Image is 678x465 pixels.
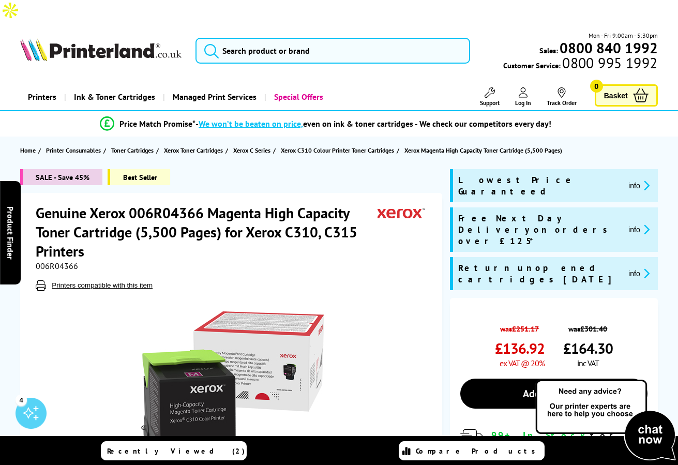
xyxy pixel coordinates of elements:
span: Xerox C310 Colour Printer Toner Cartridges [281,145,394,156]
span: £136.92 [495,339,545,358]
span: Basket [604,88,628,102]
a: Log In [515,87,531,107]
a: Xerox C310 Colour Printer Toner Cartridges [281,145,397,156]
span: was [563,319,613,334]
span: Xerox Toner Cartridges [164,145,223,156]
span: Toner Cartridges [111,145,154,156]
span: ex VAT @ 20% [500,358,545,368]
a: Printerland Logo [20,38,183,63]
span: Printer Consumables [46,145,101,156]
span: Log In [515,99,531,107]
img: Xerox [378,203,425,222]
span: Xerox Magenta High Capacity Toner Cartridge (5,500 Pages) [404,145,562,156]
a: Support [480,87,500,107]
h1: Genuine Xerox 006R04366 Magenta High Capacity Toner Cartridge (5,500 Pages) for Xerox C310, C315 ... [36,203,378,261]
button: Printers compatible with this item [49,281,156,290]
span: We won’t be beaten on price, [199,118,303,129]
a: Managed Print Services [163,84,264,110]
a: Xerox C Series [233,145,273,156]
span: 006R04366 [36,261,78,271]
span: 0800 995 1992 [561,58,657,68]
span: Home [20,145,36,156]
button: promo-description [625,267,653,279]
div: for FREE Next Day Delivery [491,429,647,465]
span: inc VAT [577,358,599,368]
a: Track Order [547,87,577,107]
a: Recently Viewed (2) [101,441,247,460]
a: Printers [20,84,64,110]
span: Compare Products [416,446,541,456]
strike: £301.40 [580,324,607,334]
span: 99+ In Stock [491,429,590,441]
span: Ink & Toner Cartridges [74,84,155,110]
div: 4 [16,394,27,406]
a: Basket 0 [595,84,658,107]
a: 0800 840 1992 [558,43,658,53]
span: Recently Viewed (2) [107,446,245,456]
a: Add to Basket [460,379,647,409]
a: Toner Cartridges [111,145,156,156]
a: Compare Products [399,441,545,460]
button: promo-description [625,223,653,235]
img: Printerland Logo [20,38,182,61]
a: Ink & Toner Cartridges [64,84,163,110]
a: Special Offers [264,84,331,110]
a: Xerox Magenta High Capacity Toner Cartridge (5,500 Pages) [404,145,565,156]
input: Search product or brand [195,38,470,64]
span: SALE - Save 45% [20,169,102,185]
span: Xerox C Series [233,145,270,156]
a: Printer Consumables [46,145,103,156]
strike: £251.17 [512,324,539,334]
img: Open Live Chat window [533,378,678,463]
span: Best Seller [108,169,170,185]
span: Lowest Price Guaranteed [458,174,620,197]
a: Home [20,145,38,156]
li: modal_Promise [5,115,646,133]
button: promo-description [625,179,653,191]
b: 0800 840 1992 [560,38,658,57]
span: Sales: [539,46,558,55]
a: Xerox Toner Cartridges [164,145,225,156]
span: Customer Service: [503,58,657,70]
span: Return unopened cartridges [DATE] [458,262,620,285]
span: Product Finder [5,206,16,259]
span: Support [480,99,500,107]
span: £164.30 [563,339,613,358]
span: 0 [590,80,603,93]
span: Mon - Fri 9:00am - 5:30pm [589,31,658,40]
span: Price Match Promise* [119,118,195,129]
span: Free Next Day Delivery on orders over £125* [458,213,620,247]
div: - even on ink & toner cartridges - We check our competitors every day! [195,118,551,129]
span: was [495,319,545,334]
